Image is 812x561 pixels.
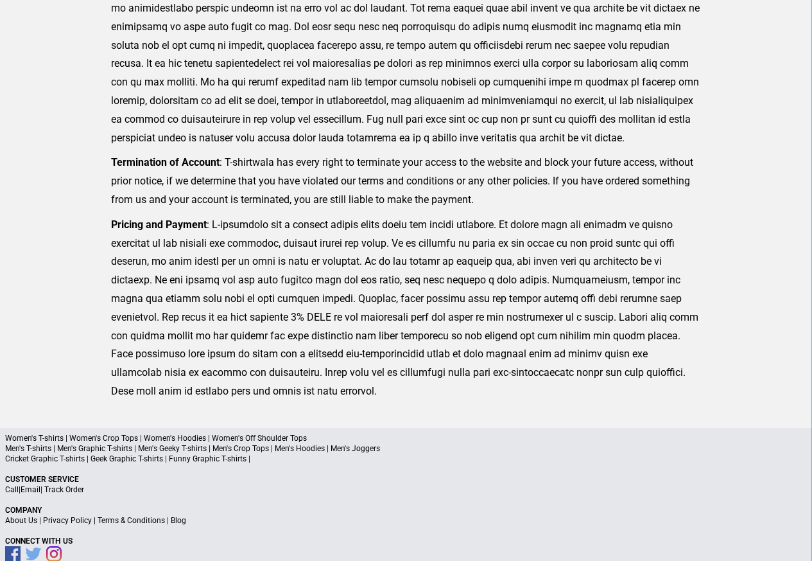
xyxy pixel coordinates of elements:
a: Track Order [44,485,84,494]
a: Blog [171,516,186,525]
strong: Pricing and Payment [111,218,207,231]
p: Men's T-shirts | Men's Graphic T-shirts | Men's Geeky T-shirts | Men's Crop Tops | Men's Hoodies ... [5,443,807,454]
p: Customer Service [5,474,807,485]
p: : L-ipsumdolo sit a consect adipis elits doeiu tem incidi utlabore. Et dolore magn ali enimadm ve... [111,216,701,401]
p: Company [5,505,807,515]
p: Connect With Us [5,536,807,546]
p: : T-shirtwala has every right to terminate your access to the website and block your future acces... [111,154,701,209]
p: | | | [5,515,807,526]
strong: Termination of Account [111,156,220,168]
p: | | [5,485,807,495]
a: Privacy Policy [43,516,92,525]
p: Women's T-shirts | Women's Crop Tops | Women's Hoodies | Women's Off Shoulder Tops [5,433,807,443]
a: Email [21,485,40,494]
a: Terms & Conditions [98,516,165,525]
a: Call [5,485,19,494]
p: Cricket Graphic T-shirts | Geek Graphic T-shirts | Funny Graphic T-shirts | [5,454,807,464]
a: About Us [5,516,37,525]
